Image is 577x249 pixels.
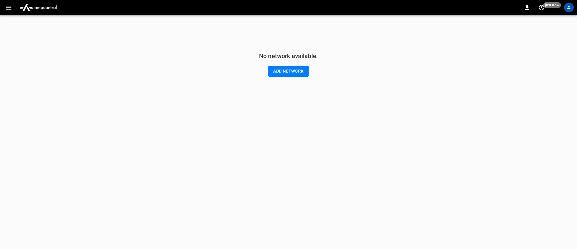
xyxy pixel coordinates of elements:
h6: No network available. [259,51,318,61]
div: profile-icon [564,3,574,12]
img: ampcontrol.io logo [17,2,59,13]
button: set refresh interval [537,3,546,12]
span: just now [543,2,561,8]
button: Add network [268,66,308,77]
